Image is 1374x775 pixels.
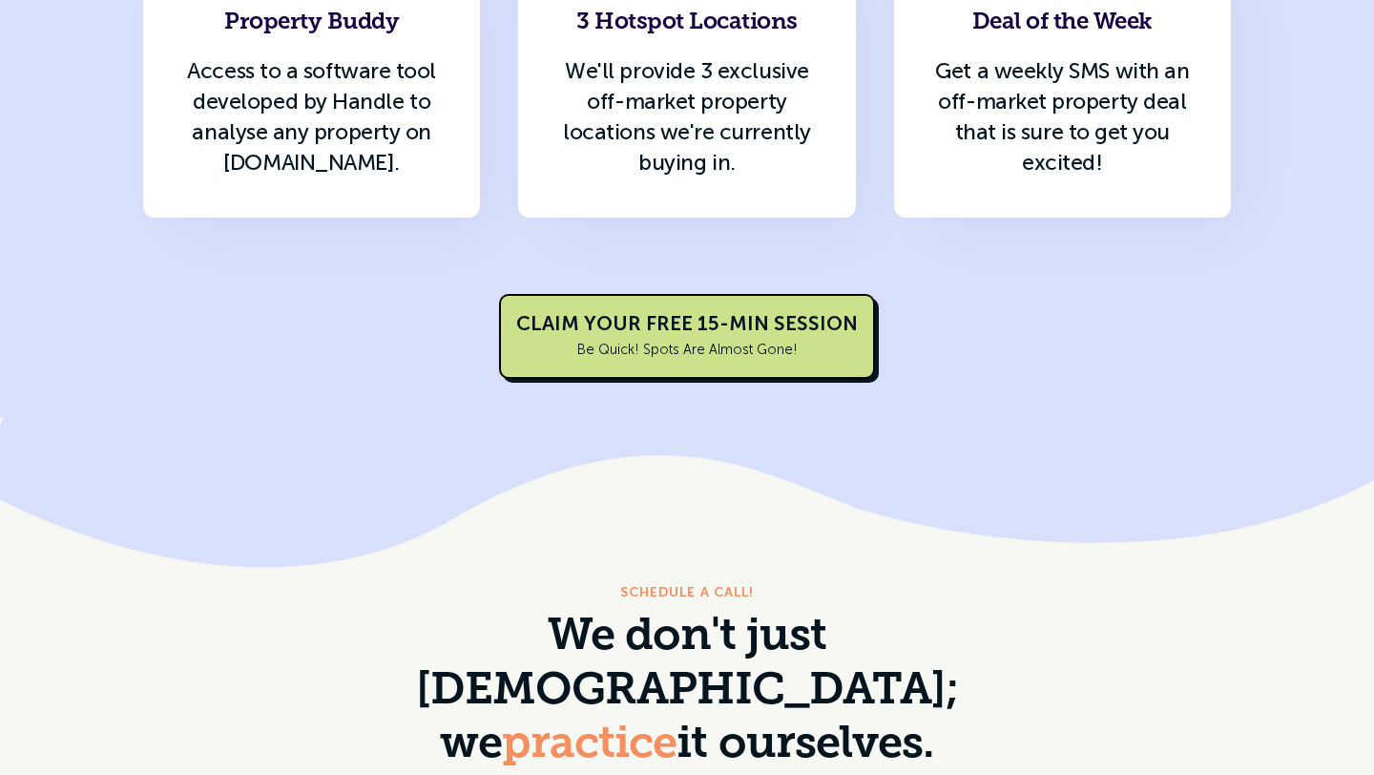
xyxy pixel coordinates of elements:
[502,723,677,768] span: practice
[563,57,811,176] span: We'll provide 3 exclusive off-market property locations we're currently buying in.
[334,612,1041,773] h1: We don't just [DEMOGRAPHIC_DATA]; we it ourselves.
[174,6,449,40] h6: Property Buddy
[925,55,1200,178] p: Get a weekly SMS with an off-market property deal that is sure to get you excited!
[925,6,1200,40] h6: Deal of the Week
[620,581,755,604] div: SCHEDULE A CALL!
[577,341,798,358] span: Be quick! Spots are almost gone!
[549,6,824,40] h6: 3 Hotspot Locations
[187,57,436,176] span: Access to a software tool developed by Handle to analyse any property on [DOMAIN_NAME].
[499,294,875,379] a: CLAIM YOUR FREE 15-MIN SESSIONBe quick! Spots are almost gone!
